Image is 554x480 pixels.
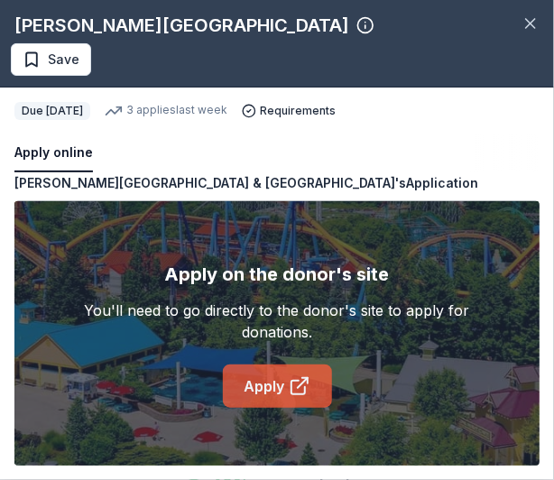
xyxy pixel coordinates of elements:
button: Requirements [242,104,336,118]
span: Requirements [260,104,336,118]
div: Due [DATE] [14,102,90,120]
button: Apply online [14,134,93,172]
div: 3 applies last week [105,102,227,120]
span: Save [48,49,79,70]
div: [PERSON_NAME][GEOGRAPHIC_DATA] & [GEOGRAPHIC_DATA]'s Application [14,172,478,194]
a: Apply [223,365,332,408]
div: [PERSON_NAME][GEOGRAPHIC_DATA] [14,11,349,40]
div: You'll need to go directly to the donor's site to apply for donations. [67,300,487,343]
button: Save [11,43,91,76]
div: Apply on the donor's site [165,260,390,289]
